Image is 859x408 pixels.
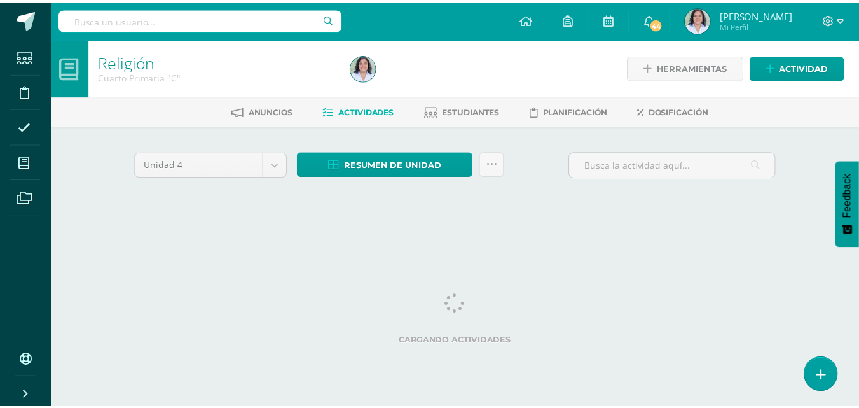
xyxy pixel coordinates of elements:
span: Mi Perfil [727,19,801,30]
label: Cargando actividades [135,336,784,346]
span: Actividades [342,106,398,116]
span: Dosificación [656,106,716,116]
a: Religión [99,50,156,72]
span: 44 [656,17,670,31]
a: Anuncios [234,101,296,122]
input: Busca la actividad aquí... [575,152,783,177]
span: Unidad 4 [146,152,256,176]
span: Estudiantes [447,106,505,116]
a: Actividades [326,101,398,122]
span: Actividad [788,55,837,79]
a: Estudiantes [429,101,505,122]
span: Anuncios [251,106,296,116]
a: Planificación [535,101,614,122]
img: e0f9ac82222521993205f966279f0d85.png [692,6,718,32]
a: Resumen de unidad [300,151,478,176]
a: Unidad 4 [136,152,289,176]
div: Cuarto Primaria 'C' [99,70,339,82]
input: Busca un usuario... [59,8,345,30]
span: [PERSON_NAME] [727,8,801,20]
span: Herramientas [664,55,735,79]
span: Planificación [549,106,614,116]
img: e0f9ac82222521993205f966279f0d85.png [354,55,380,80]
h1: Religión [99,52,339,70]
span: Resumen de unidad [348,153,446,176]
a: Herramientas [634,55,752,80]
a: Actividad [758,55,853,80]
a: Dosificación [644,101,716,122]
